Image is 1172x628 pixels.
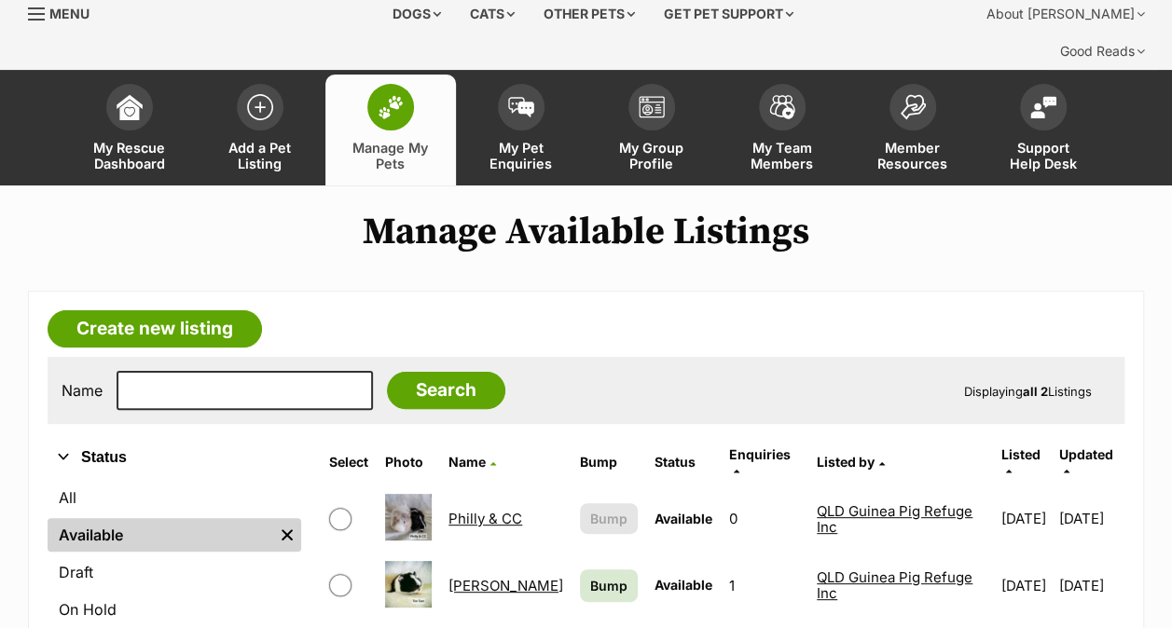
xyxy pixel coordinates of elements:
a: Name [448,454,496,470]
td: 1 [722,553,807,618]
img: help-desk-icon-fdf02630f3aa405de69fd3d07c3f3aa587a6932b1a1747fa1d2bba05be0121f9.svg [1030,96,1056,118]
td: [DATE] [994,553,1058,618]
img: dashboard-icon-eb2f2d2d3e046f16d808141f083e7271f6b2e854fb5c12c21221c1fb7104beca.svg [117,94,143,120]
span: translation missing: en.admin.listings.index.attributes.enquiries [729,446,791,462]
a: Listed [1001,446,1041,477]
a: Bump [580,569,638,602]
span: Name [448,454,486,470]
td: [DATE] [1059,486,1123,551]
img: team-members-icon-5396bd8760b3fe7c0b43da4ab00e1e3bb1a5d9ba89233759b79545d2d3fc5d0d.svg [769,95,795,119]
a: Listed by [817,454,885,470]
span: Listed by [817,454,875,470]
span: My Pet Enquiries [479,140,563,171]
label: Name [62,382,103,399]
a: Create new listing [48,310,262,348]
a: Draft [48,555,301,589]
img: group-profile-icon-3fa3cf56718a62981997c0bc7e787c4b2cf8bcc04b72c1350f741eb67cf2f40e.svg [639,96,665,118]
img: add-pet-listing-icon-0afa8454b4691262ce3f59096e99ab1cd57d4a30225e0717b998d2c9b9846f56.svg [247,94,273,120]
span: Available [655,577,712,593]
span: Menu [49,6,90,21]
input: Search [387,372,505,409]
a: Member Resources [848,75,978,185]
span: Support Help Desk [1001,140,1085,171]
a: On Hold [48,593,301,626]
span: Updated [1059,446,1113,462]
a: My Pet Enquiries [456,75,586,185]
a: Updated [1059,446,1113,477]
a: [PERSON_NAME] [448,577,563,594]
a: Available [48,518,273,552]
a: QLD Guinea Pig Refuge Inc [817,502,972,536]
td: 0 [722,486,807,551]
span: Add a Pet Listing [218,140,302,171]
a: Manage My Pets [325,75,456,185]
img: manage-my-pets-icon-02211641906a0b7f246fdf0571729dbe1e7629f14944591b6c1af311fb30b64b.svg [378,95,404,119]
span: Available [655,511,712,526]
th: Select [322,440,376,485]
button: Status [48,445,301,470]
strong: all 2 [1023,384,1048,399]
a: My Rescue Dashboard [64,75,195,185]
span: My Rescue Dashboard [88,140,172,171]
th: Photo [378,440,439,485]
a: Remove filter [273,518,301,552]
span: Manage My Pets [349,140,433,171]
img: pet-enquiries-icon-7e3ad2cf08bfb03b45e93fb7055b45f3efa6380592205ae92323e6603595dc1f.svg [508,97,534,117]
span: Member Resources [871,140,955,171]
a: Philly & CC [448,510,522,527]
a: My Group Profile [586,75,717,185]
a: Add a Pet Listing [195,75,325,185]
a: My Team Members [717,75,848,185]
a: QLD Guinea Pig Refuge Inc [817,568,972,602]
button: Bump [580,503,638,534]
span: Displaying Listings [964,384,1092,399]
th: Bump [572,440,645,485]
span: Bump [590,576,627,595]
a: All [48,481,301,514]
td: [DATE] [1059,553,1123,618]
a: Enquiries [729,446,791,477]
th: Status [647,440,720,485]
a: Support Help Desk [978,75,1109,185]
div: Good Reads [1047,33,1158,70]
img: member-resources-icon-8e73f808a243e03378d46382f2149f9095a855e16c252ad45f914b54edf8863c.svg [900,94,926,119]
span: Listed [1001,446,1041,462]
span: My Team Members [740,140,824,171]
td: [DATE] [994,486,1058,551]
span: My Group Profile [610,140,694,171]
span: Bump [590,509,627,528]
